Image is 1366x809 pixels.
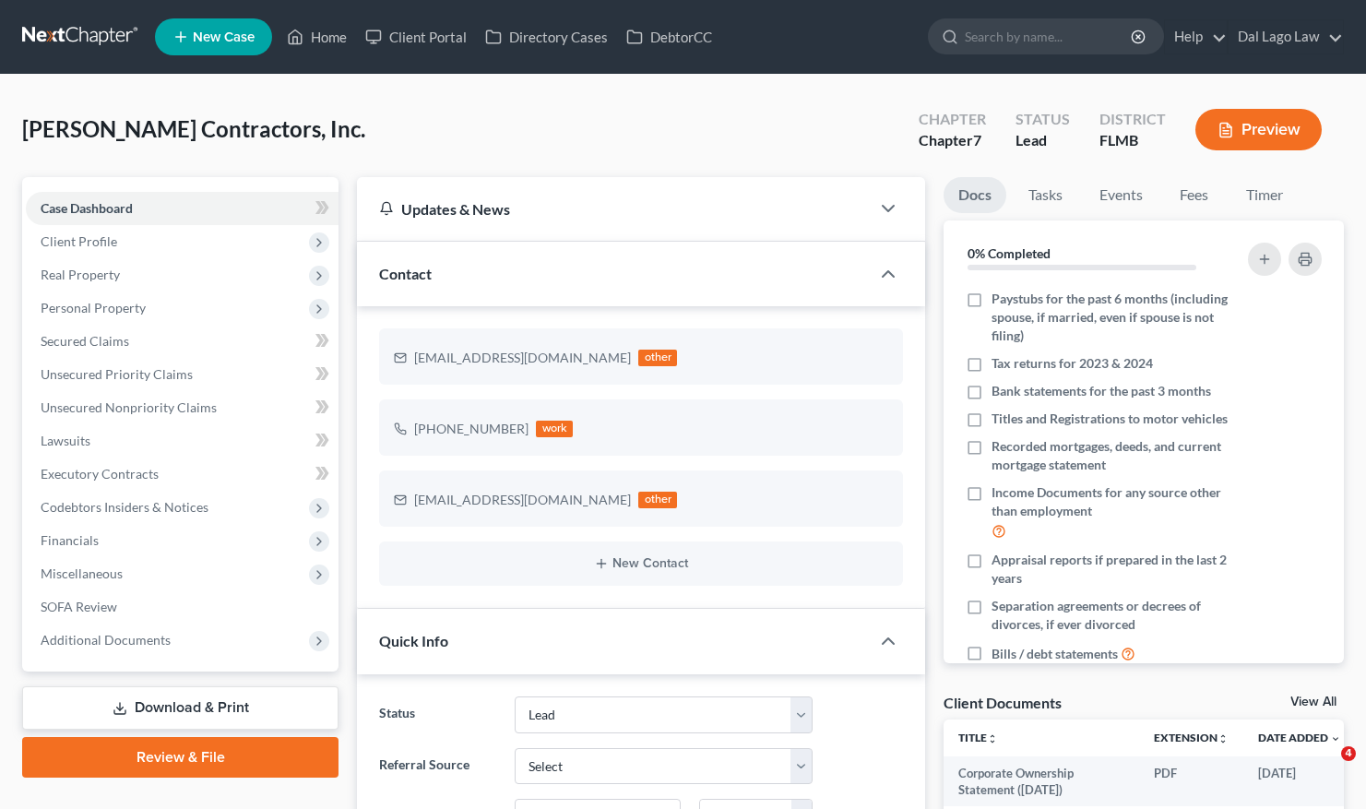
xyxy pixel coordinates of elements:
a: Download & Print [22,686,339,730]
span: Secured Claims [41,333,129,349]
span: Real Property [41,267,120,282]
span: Separation agreements or decrees of divorces, if ever divorced [992,597,1229,634]
a: View All [1290,696,1336,708]
div: Lead [1016,130,1070,151]
a: SOFA Review [26,590,339,624]
span: Unsecured Nonpriority Claims [41,399,217,415]
div: Client Documents [944,693,1062,712]
span: Miscellaneous [41,565,123,581]
span: Lawsuits [41,433,90,448]
i: unfold_more [987,733,998,744]
a: Date Added expand_more [1258,731,1341,744]
iframe: Intercom live chat [1303,746,1348,791]
div: District [1099,109,1166,130]
span: Paystubs for the past 6 months (including spouse, if married, even if spouse is not filing) [992,290,1229,345]
a: Directory Cases [476,20,617,54]
td: [DATE] [1243,756,1356,807]
a: Tasks [1014,177,1077,213]
span: 7 [973,131,981,149]
span: Recorded mortgages, deeds, and current mortgage statement [992,437,1229,474]
div: other [638,350,677,366]
span: Financials [41,532,99,548]
span: Additional Documents [41,632,171,648]
span: Bank statements for the past 3 months [992,382,1211,400]
span: Titles and Registrations to motor vehicles [992,410,1228,428]
div: other [638,492,677,508]
a: Titleunfold_more [958,731,998,744]
div: [PHONE_NUMBER] [414,420,529,438]
div: Chapter [919,130,986,151]
a: Fees [1165,177,1224,213]
div: work [536,421,573,437]
span: [PERSON_NAME] Contractors, Inc. [22,115,365,142]
span: Case Dashboard [41,200,133,216]
label: Status [370,696,505,733]
a: Dal Lago Law [1229,20,1343,54]
div: [EMAIL_ADDRESS][DOMAIN_NAME] [414,491,631,509]
div: FLMB [1099,130,1166,151]
label: Referral Source [370,748,505,785]
a: Docs [944,177,1006,213]
span: 4 [1341,746,1356,761]
button: New Contact [394,556,888,571]
a: Timer [1231,177,1298,213]
a: Review & File [22,737,339,778]
span: Unsecured Priority Claims [41,366,193,382]
span: Quick Info [379,632,448,649]
a: Extensionunfold_more [1154,731,1229,744]
a: Client Portal [356,20,476,54]
strong: 0% Completed [968,245,1051,261]
a: Lawsuits [26,424,339,458]
i: unfold_more [1218,733,1229,744]
td: Corporate Ownership Statement ([DATE]) [944,756,1139,807]
i: expand_more [1330,733,1341,744]
span: Client Profile [41,233,117,249]
div: Chapter [919,109,986,130]
span: Codebtors Insiders & Notices [41,499,208,515]
a: Executory Contracts [26,458,339,491]
span: Personal Property [41,300,146,315]
span: SOFA Review [41,599,117,614]
div: [EMAIL_ADDRESS][DOMAIN_NAME] [414,349,631,367]
a: Case Dashboard [26,192,339,225]
span: Contact [379,265,432,282]
a: Unsecured Nonpriority Claims [26,391,339,424]
button: Preview [1195,109,1322,150]
span: Income Documents for any source other than employment [992,483,1229,520]
span: Executory Contracts [41,466,159,482]
div: Status [1016,109,1070,130]
span: Tax returns for 2023 & 2024 [992,354,1153,373]
a: Home [278,20,356,54]
input: Search by name... [965,19,1134,54]
td: PDF [1139,756,1243,807]
a: Help [1165,20,1227,54]
a: DebtorCC [617,20,721,54]
a: Unsecured Priority Claims [26,358,339,391]
div: Updates & News [379,199,848,219]
span: New Case [193,30,255,44]
a: Events [1085,177,1158,213]
span: Appraisal reports if prepared in the last 2 years [992,551,1229,588]
span: Bills / debt statements [992,645,1118,663]
a: Secured Claims [26,325,339,358]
